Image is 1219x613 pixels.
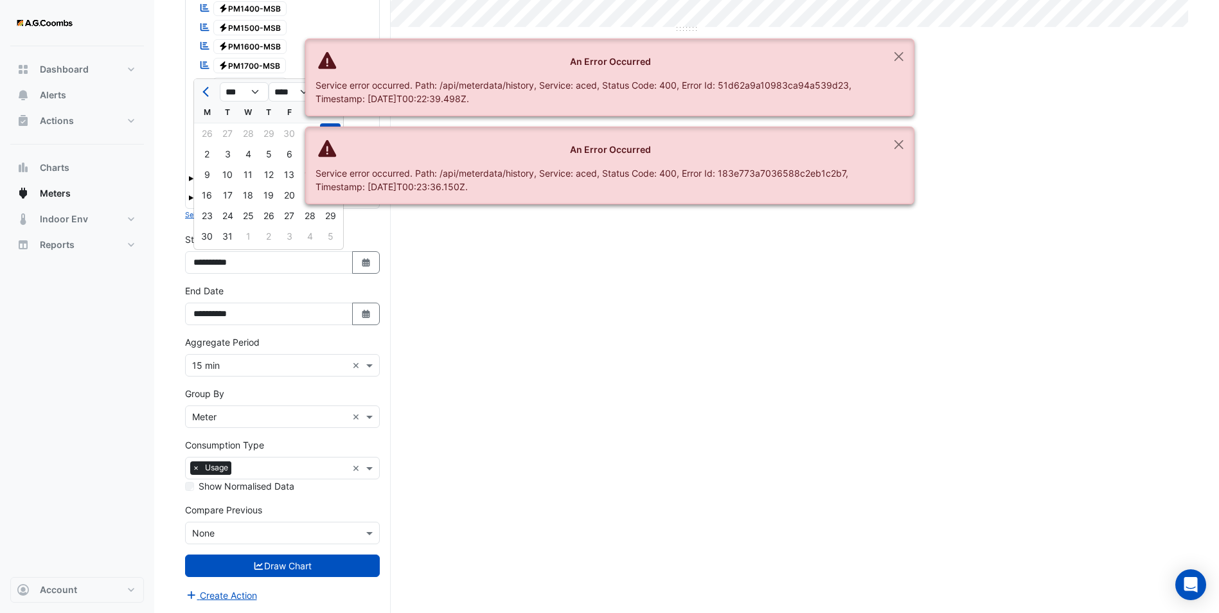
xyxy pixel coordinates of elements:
div: Saturday, December 31, 2022 [299,123,320,144]
div: 14 [299,164,320,185]
small: Select Reportable [185,211,244,219]
fa-icon: Reportable [199,40,211,51]
div: Friday, February 3, 2023 [279,226,299,247]
div: Saturday, January 28, 2023 [299,206,320,226]
label: Group By [185,387,224,400]
div: 28 [299,206,320,226]
div: Sunday, February 5, 2023 [320,226,341,247]
div: Saturday, January 14, 2023 [299,164,320,185]
div: 11 [238,164,258,185]
span: Usage [202,461,231,474]
app-icon: Dashboard [17,63,30,76]
div: Thursday, December 29, 2022 [258,123,279,144]
div: 27 [279,206,299,226]
label: Aggregate Period [185,335,260,349]
div: 20 [279,185,299,206]
div: 21 [299,185,320,206]
fa-icon: Electricity [218,60,228,70]
span: PM1400-MSB [213,1,287,17]
span: Indoor Env [40,213,88,226]
button: Actions [10,108,144,134]
button: Close [884,39,914,74]
span: PM1700-MSB [213,58,287,73]
label: Start Date [185,233,228,246]
app-icon: Alerts [17,89,30,102]
div: 27 [217,123,238,144]
div: Tuesday, January 17, 2023 [217,185,238,206]
button: Previous month [199,82,215,102]
app-icon: Indoor Env [17,213,30,226]
span: Actions [40,114,74,127]
div: Thursday, January 19, 2023 [258,185,279,206]
fa-icon: Reportable [199,3,211,13]
app-icon: Charts [17,161,30,174]
fa-icon: Electricity [218,42,228,51]
span: Account [40,583,77,596]
div: 30 [279,123,299,144]
div: 19 [258,185,279,206]
span: Clear [352,461,363,475]
div: T [217,102,238,123]
div: 3 [279,226,299,247]
div: W [238,102,258,123]
span: Clear [352,410,363,423]
div: 26 [258,206,279,226]
div: 29 [320,206,341,226]
button: Indoor Env [10,206,144,232]
div: Thursday, January 5, 2023 [258,144,279,164]
fa-icon: Electricity [218,22,228,32]
button: Account [10,577,144,603]
div: Friday, December 30, 2022 [279,123,299,144]
div: Friday, January 13, 2023 [279,164,299,185]
div: Monday, January 9, 2023 [197,164,217,185]
select: Select month [220,82,269,102]
div: 31 [299,123,320,144]
div: 25 [238,206,258,226]
fa-icon: Electricity [218,4,228,13]
div: Thursday, January 12, 2023 [258,164,279,185]
span: Clear [352,359,363,372]
button: Meters [10,181,144,206]
div: 10 [217,164,238,185]
fa-icon: Select Date [360,308,372,319]
app-icon: Reports [17,238,30,251]
div: F [279,102,299,123]
div: Sunday, January 29, 2023 [320,206,341,226]
fa-icon: Reportable [199,59,211,70]
label: Show Normalised Data [199,479,294,493]
span: PM1500-MSB [213,20,287,35]
span: Dashboard [40,63,89,76]
button: Create Action [185,588,258,603]
span: PM1800-MSB [213,77,287,93]
div: Tuesday, January 31, 2023 [217,226,238,247]
div: 17 [217,185,238,206]
button: Reports [10,232,144,258]
div: 6 [279,144,299,164]
div: 26 [197,123,217,144]
strong: An Error Occurred [570,144,651,155]
button: Charts [10,155,144,181]
div: Friday, January 27, 2023 [279,206,299,226]
label: Consumption Type [185,438,264,452]
span: Alerts [40,89,66,102]
div: Saturday, February 4, 2023 [299,226,320,247]
span: PM1600-MSB [213,39,287,55]
strong: An Error Occurred [570,56,651,67]
div: 4 [238,144,258,164]
div: Monday, January 2, 2023 [197,144,217,164]
div: Thursday, February 2, 2023 [258,226,279,247]
div: Service error occurred. Path: /api/meterdata/history, Service: aced, Status Code: 400, Error Id: ... [316,166,883,193]
span: Meters [40,187,71,200]
div: 2 [197,144,217,164]
div: Monday, January 16, 2023 [197,185,217,206]
img: Company Logo [15,10,73,36]
button: Select Reportable [185,209,244,220]
div: Saturday, January 7, 2023 [299,144,320,164]
span: Reports [40,238,75,251]
div: Service error occurred. Path: /api/meterdata/history, Service: aced, Status Code: 400, Error Id: ... [316,78,883,105]
div: Monday, December 26, 2022 [197,123,217,144]
div: 28 [238,123,258,144]
div: 4 [299,226,320,247]
div: Wednesday, January 25, 2023 [238,206,258,226]
div: Wednesday, February 1, 2023 [238,226,258,247]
